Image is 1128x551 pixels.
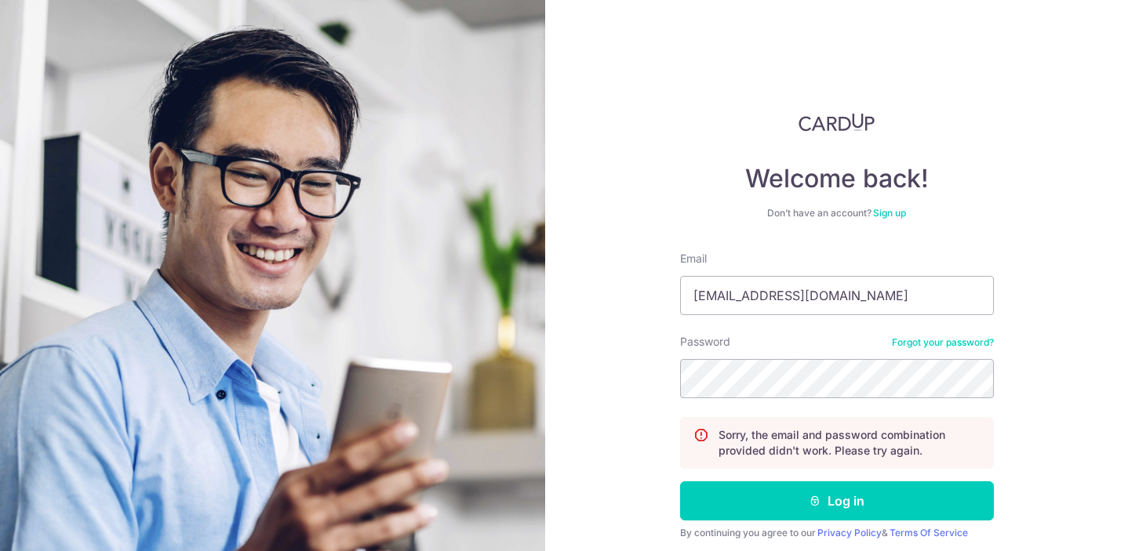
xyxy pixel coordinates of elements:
[799,113,875,132] img: CardUp Logo
[680,481,994,520] button: Log in
[719,427,981,459] p: Sorry, the email and password combination provided didn't work. Please try again.
[680,207,994,219] div: Don’t have an account?
[680,527,994,539] div: By continuing you agree to our &
[680,163,994,194] h4: Welcome back!
[817,527,882,538] a: Privacy Policy
[680,251,707,266] label: Email
[890,527,968,538] a: Terms Of Service
[680,334,730,350] label: Password
[892,336,994,349] a: Forgot your password?
[680,276,994,315] input: Enter your Email
[873,207,906,219] a: Sign up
